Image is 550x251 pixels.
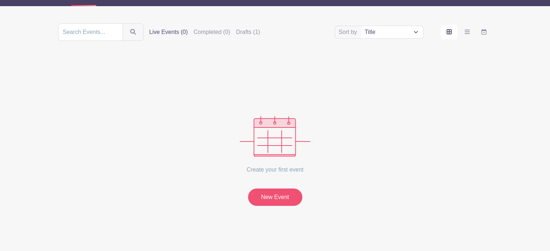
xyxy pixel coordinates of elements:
p: Create your first event [240,157,310,183]
label: Sort by [339,28,359,36]
div: filters [149,28,260,36]
label: Live Events (0) [149,28,188,36]
input: Search Events... [58,23,123,41]
img: events_empty-56550af544ae17c43cc50f3ebafa394433d06d5f1891c01edc4b5d1d59cfda54.svg [240,116,310,157]
label: Completed (0) [193,28,230,36]
a: New Event [248,189,302,206]
label: Drafts (1) [236,28,260,36]
div: order and view [441,25,492,39]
